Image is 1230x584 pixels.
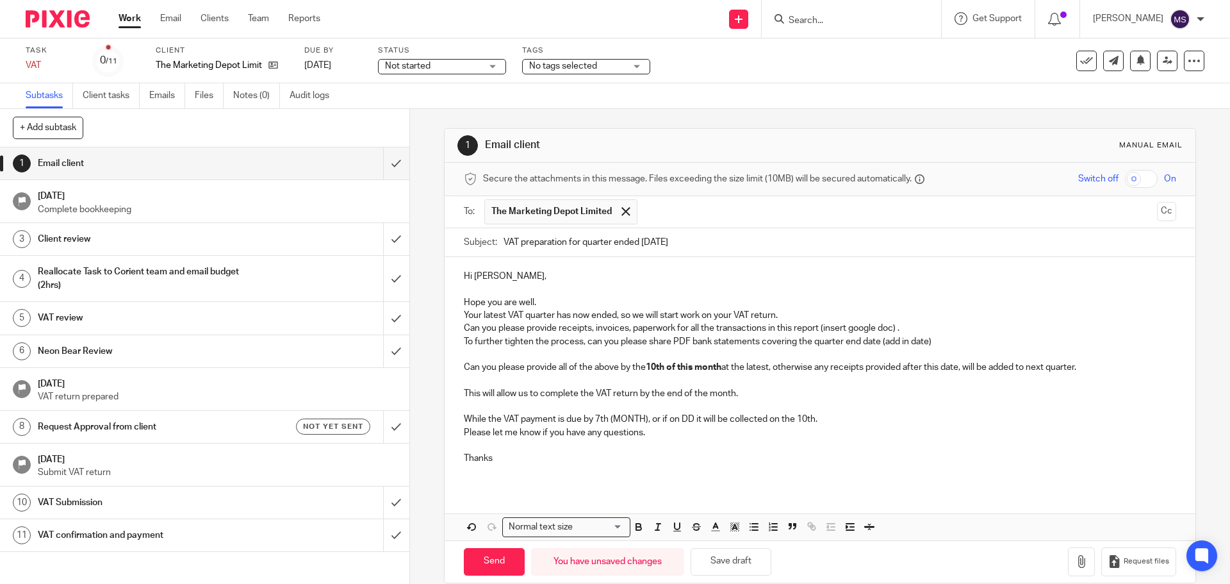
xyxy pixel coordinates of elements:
span: The Marketing Depot Limited [491,205,612,218]
span: Get Support [972,14,1022,23]
a: Emails [149,83,185,108]
h1: [DATE] [38,187,397,203]
div: 4 [13,270,31,288]
button: Request files [1101,547,1176,576]
label: Task [26,46,77,56]
small: /11 [106,58,117,65]
span: Normal text size [505,521,575,534]
p: Can you please provide receipts, invoices, paperwork for all the transactions in this report (ins... [464,322,1176,335]
a: Reports [288,12,320,25]
a: Clients [201,12,229,25]
a: Audit logs [290,83,339,108]
a: Subtasks [26,83,73,108]
h1: VAT confirmation and payment [38,526,259,545]
p: This will allow us to complete the VAT return by the end of the month. [464,387,1176,400]
label: Client [156,46,288,56]
p: To further tighten the process, can you please share PDF bank statements covering the quarter end... [464,335,1176,348]
h1: Neon Bear Review [38,342,259,361]
label: Due by [304,46,362,56]
label: To: [464,205,478,218]
p: Can you please provide all of the above by the at the latest, otherwise any receipts provided aft... [464,361,1176,374]
div: 11 [13,526,31,544]
a: Team [248,12,269,25]
p: Complete bookkeeping [38,203,397,216]
span: [DATE] [304,61,331,70]
span: Switch off [1078,172,1119,185]
h1: Request Approval from client [38,417,259,437]
input: Search [787,15,903,27]
span: Request files [1124,556,1169,567]
div: 1 [13,154,31,172]
img: svg%3E [1170,9,1190,29]
div: Search for option [502,517,630,537]
div: 5 [13,309,31,327]
p: The Marketing Depot Limited [156,59,262,72]
input: Send [464,548,525,576]
span: Not started [385,62,430,71]
div: 0 [100,53,117,68]
p: Your latest VAT quarter has now ended, so we will start work on your VAT return. [464,309,1176,322]
label: Subject: [464,236,497,249]
p: VAT return prepared [38,390,397,403]
p: Hi [PERSON_NAME], [464,270,1176,283]
label: Status [378,46,506,56]
a: Client tasks [83,83,140,108]
h1: Client review [38,229,259,249]
button: Cc [1157,202,1176,221]
div: VAT [26,59,77,72]
img: Pixie [26,10,90,28]
h1: VAT review [38,308,259,328]
input: Search for option [577,521,623,534]
span: Not yet sent [303,421,363,432]
div: Manual email [1119,140,1183,151]
span: No tags selected [529,62,597,71]
h1: [DATE] [38,450,397,466]
p: Hope you are well. [464,296,1176,309]
button: + Add subtask [13,117,83,138]
button: Save draft [691,548,771,576]
p: Submit VAT return [38,466,397,479]
div: 1 [457,135,478,156]
span: Secure the attachments in this message. Files exceeding the size limit (10MB) will be secured aut... [483,172,912,185]
div: 10 [13,494,31,512]
h1: Reallocate Task to Corient team and email budget (2hrs) [38,262,259,295]
p: Please let me know if you have any questions. [464,426,1176,439]
h1: Email client [38,154,259,173]
h1: [DATE] [38,374,397,390]
a: Email [160,12,181,25]
a: Notes (0) [233,83,280,108]
h1: Email client [485,138,848,152]
span: On [1164,172,1176,185]
div: 6 [13,342,31,360]
p: While the VAT payment is due by 7th (MONTH), or if on DD it will be collected on the 10th. [464,413,1176,426]
label: Tags [522,46,650,56]
div: 8 [13,418,31,436]
p: [PERSON_NAME] [1093,12,1163,25]
h1: VAT Submission [38,493,259,512]
strong: 10th of this month [646,363,721,372]
a: Work [119,12,141,25]
div: You have unsaved changes [531,548,684,576]
a: Files [195,83,224,108]
div: 3 [13,230,31,248]
p: Thanks [464,452,1176,465]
